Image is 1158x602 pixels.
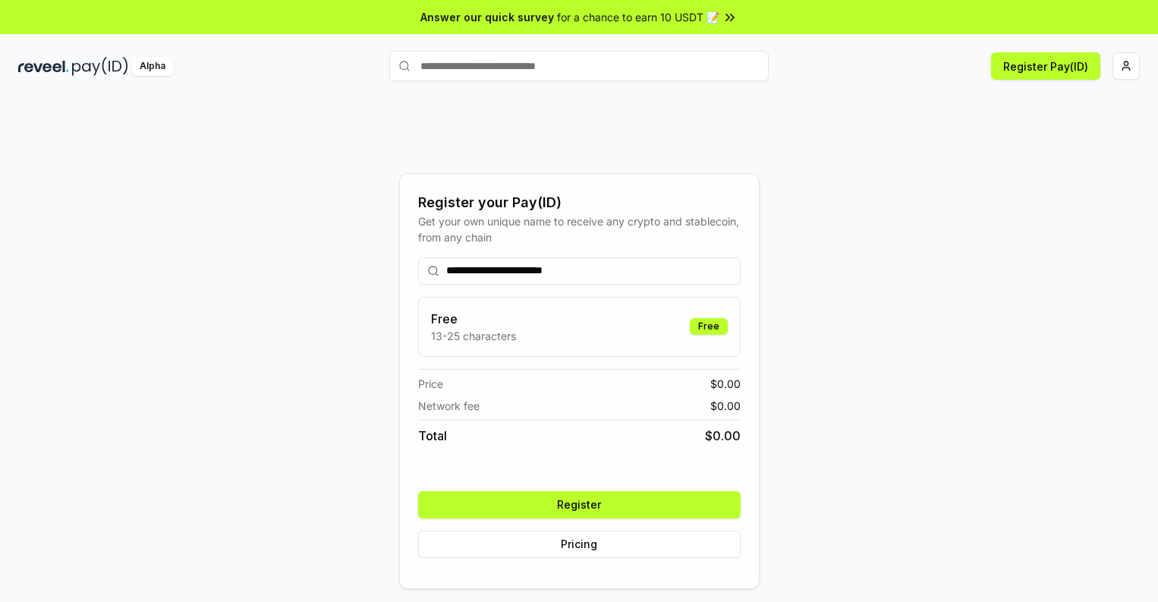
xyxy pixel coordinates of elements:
[418,213,741,245] div: Get your own unique name to receive any crypto and stablecoin, from any chain
[710,398,741,414] span: $ 0.00
[690,318,728,335] div: Free
[418,398,480,414] span: Network fee
[418,376,443,392] span: Price
[557,9,719,25] span: for a chance to earn 10 USDT 📝
[418,427,447,445] span: Total
[991,52,1100,80] button: Register Pay(ID)
[710,376,741,392] span: $ 0.00
[431,328,516,344] p: 13-25 characters
[418,531,741,558] button: Pricing
[18,57,69,76] img: reveel_dark
[131,57,174,76] div: Alpha
[418,192,741,213] div: Register your Pay(ID)
[418,491,741,518] button: Register
[420,9,554,25] span: Answer our quick survey
[72,57,128,76] img: pay_id
[705,427,741,445] span: $ 0.00
[431,310,516,328] h3: Free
